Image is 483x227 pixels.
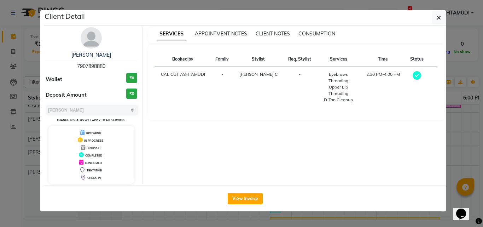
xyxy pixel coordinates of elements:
[45,11,85,22] h5: Client Detail
[155,52,211,67] th: Booked by
[87,176,101,180] span: CHECK-IN
[157,28,186,40] span: SERVICES
[228,193,263,204] button: View Invoice
[71,52,111,58] a: [PERSON_NAME]
[57,118,126,122] small: Change in status will apply to all services.
[283,67,316,108] td: -
[320,84,357,97] div: Upper Lip Threading
[46,75,62,84] span: Wallet
[77,63,105,69] span: 7907898880
[85,161,102,165] span: CONFIRMED
[283,52,316,67] th: Req. Stylist
[211,67,234,108] td: -
[155,67,211,108] td: CALICUT ASHTAMUDI
[87,146,100,150] span: DROPPED
[211,52,234,67] th: Family
[316,52,361,67] th: Services
[361,52,406,67] th: Time
[85,154,102,157] span: COMPLETED
[256,30,290,37] span: CLIENT NOTES
[81,27,102,49] img: avatar
[361,67,406,108] td: 2:30 PM-4:00 PM
[320,71,357,84] div: Eyebrows Threading
[126,89,137,99] h3: ₹0
[320,97,357,103] div: D-Tan Cleanup
[453,199,476,220] iframe: chat widget
[46,91,87,99] span: Deposit Amount
[195,30,247,37] span: APPOINTMENT NOTES
[239,72,278,77] span: [PERSON_NAME] C
[126,73,137,83] h3: ₹0
[234,52,283,67] th: Stylist
[405,52,428,67] th: Status
[87,169,102,172] span: TENTATIVE
[86,131,101,135] span: UPCOMING
[298,30,335,37] span: CONSUMPTION
[84,139,103,142] span: IN PROGRESS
